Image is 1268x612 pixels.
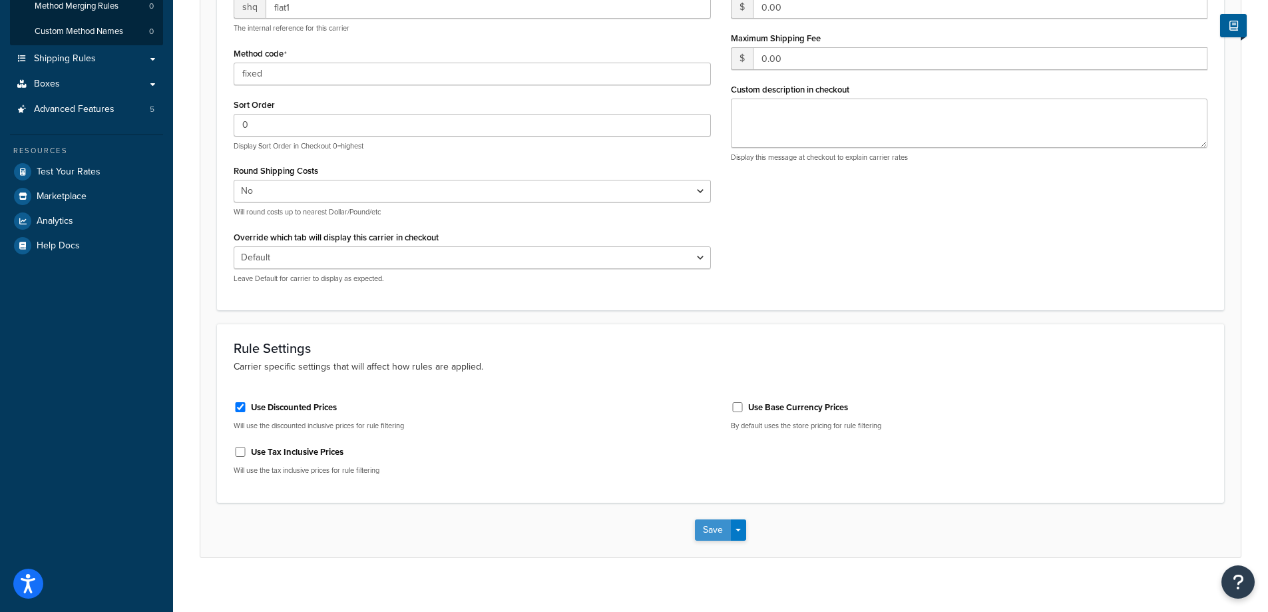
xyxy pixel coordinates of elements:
[37,216,73,227] span: Analytics
[234,360,1207,374] p: Carrier specific settings that will affect how rules are applied.
[731,85,849,95] label: Custom description in checkout
[10,97,163,122] a: Advanced Features5
[150,104,154,115] span: 5
[10,209,163,233] a: Analytics
[10,160,163,184] a: Test Your Rates
[37,240,80,252] span: Help Docs
[35,1,118,12] span: Method Merging Rules
[251,402,337,414] label: Use Discounted Prices
[695,519,731,541] button: Save
[35,26,123,37] span: Custom Method Names
[731,33,821,43] label: Maximum Shipping Fee
[234,166,318,176] label: Round Shipping Costs
[234,232,439,242] label: Override which tab will display this carrier in checkout
[731,421,1208,431] p: By default uses the store pricing for rule filtering
[34,53,96,65] span: Shipping Rules
[10,19,163,44] li: Custom Method Names
[234,207,711,217] p: Will round costs up to nearest Dollar/Pound/etc
[234,23,711,33] p: The internal reference for this carrier
[10,47,163,71] a: Shipping Rules
[34,104,114,115] span: Advanced Features
[1221,565,1255,599] button: Open Resource Center
[1220,14,1247,37] button: Show Help Docs
[748,402,848,414] label: Use Base Currency Prices
[10,184,163,208] a: Marketplace
[234,141,711,151] p: Display Sort Order in Checkout 0=highest
[234,421,711,431] p: Will use the discounted inclusive prices for rule filtering
[34,79,60,90] span: Boxes
[10,72,163,97] a: Boxes
[37,191,87,202] span: Marketplace
[234,100,275,110] label: Sort Order
[10,19,163,44] a: Custom Method Names0
[234,341,1207,356] h3: Rule Settings
[37,166,101,178] span: Test Your Rates
[234,49,287,59] label: Method code
[251,446,343,458] label: Use Tax Inclusive Prices
[10,97,163,122] li: Advanced Features
[10,145,163,156] div: Resources
[149,1,154,12] span: 0
[234,274,711,284] p: Leave Default for carrier to display as expected.
[149,26,154,37] span: 0
[10,234,163,258] a: Help Docs
[731,47,753,70] span: $
[731,153,1208,162] p: Display this message at checkout to explain carrier rates
[234,465,711,475] p: Will use the tax inclusive prices for rule filtering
